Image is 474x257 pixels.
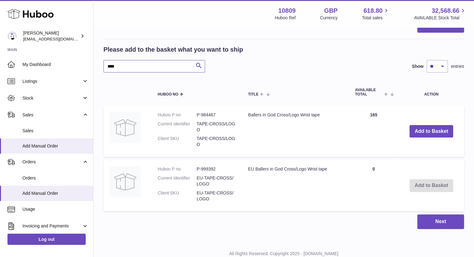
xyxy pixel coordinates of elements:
[158,136,197,147] dt: Client SKU
[324,7,338,15] strong: GBP
[158,121,197,133] dt: Current identifier
[197,112,236,118] dd: P-984467
[197,136,236,147] dd: TAPE-CROSS/LOGO
[362,15,390,21] span: Total sales
[7,234,86,245] a: Log out
[451,63,464,69] span: entries
[22,112,82,118] span: Sales
[414,15,467,21] span: AVAILABLE Stock Total
[355,88,383,96] span: AVAILABLE Total
[242,160,349,211] td: EU Ballers in God Cross/Logo Wrist tape
[417,214,464,229] button: Next
[22,62,89,68] span: My Dashboard
[158,190,197,202] dt: Client SKU
[22,143,89,149] span: Add Manual Order
[432,7,459,15] span: 32,568.66
[22,78,82,84] span: Listings
[158,166,197,172] dt: Huboo P no
[409,125,453,138] button: Add to Basket
[242,106,349,157] td: Ballers in God Cross/Logo Wrist tape
[23,36,92,41] span: [EMAIL_ADDRESS][DOMAIN_NAME]
[22,159,82,165] span: Orders
[98,251,469,257] p: All Rights Reserved. Copyright 2025 - [DOMAIN_NAME]
[110,166,141,197] img: EU Ballers in God Cross/Logo Wrist tape
[197,121,236,133] dd: TAPE-CROSS/LOGO
[414,7,467,21] a: 32,568.66 AVAILABLE Stock Total
[7,31,17,41] img: shop@ballersingod.com
[197,175,236,187] dd: EU-TAPE-CROSS/LOGO
[349,160,399,211] td: 0
[320,15,338,21] div: Currency
[362,7,390,21] a: 618.80 Total sales
[278,7,296,15] strong: 10809
[22,206,89,212] span: Usage
[22,190,89,196] span: Add Manual Order
[349,106,399,157] td: 165
[197,166,236,172] dd: P-999392
[103,45,243,54] h2: Please add to the basket what you want to ship
[363,7,382,15] span: 618.80
[399,82,464,102] th: Action
[22,223,82,229] span: Invoicing and Payments
[197,190,236,202] dd: EU-TAPE-CROSS/LOGO
[158,92,178,96] span: Huboo no
[158,112,197,118] dt: Huboo P no
[158,175,197,187] dt: Current identifier
[22,95,82,101] span: Stock
[23,30,79,42] div: [PERSON_NAME]
[22,175,89,181] span: Orders
[275,15,296,21] div: Huboo Ref
[22,128,89,134] span: Sales
[412,63,424,69] label: Show
[248,92,258,96] span: Title
[110,112,141,143] img: Ballers in God Cross/Logo Wrist tape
